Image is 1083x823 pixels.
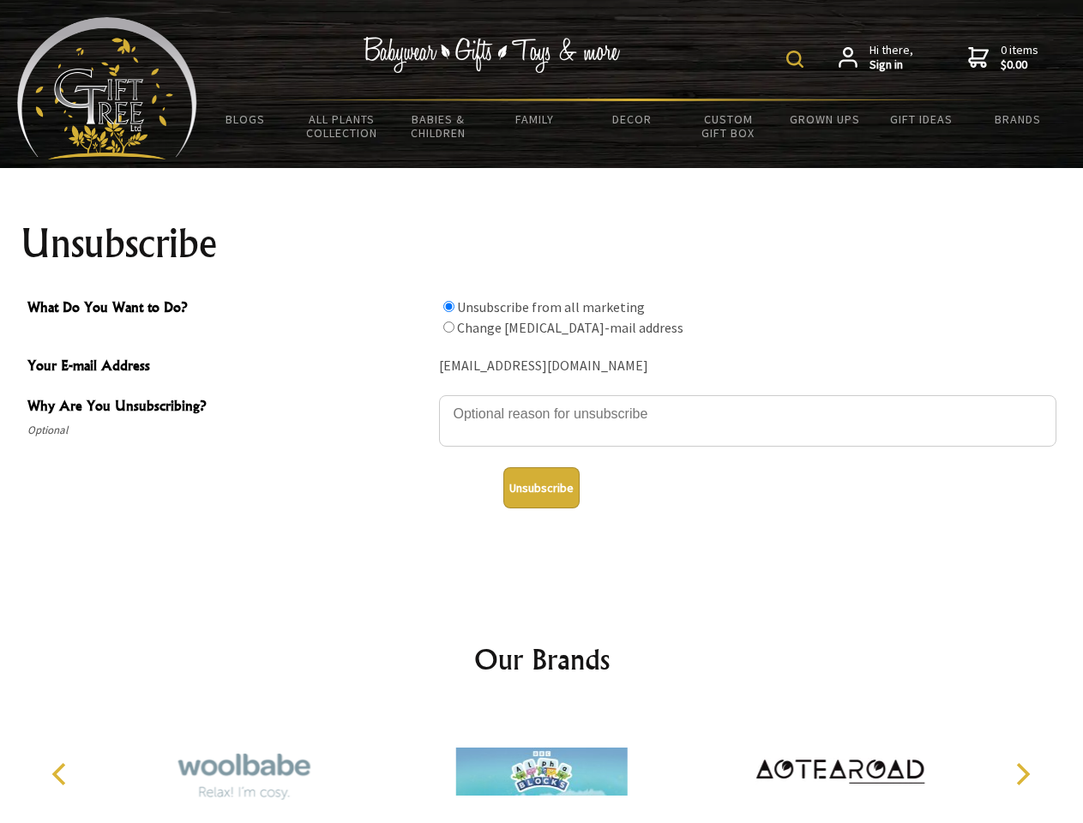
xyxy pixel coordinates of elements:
span: What Do You Want to Do? [27,297,430,321]
button: Unsubscribe [503,467,580,508]
input: What Do You Want to Do? [443,321,454,333]
img: Babywear - Gifts - Toys & more [364,37,621,73]
strong: Sign in [869,57,913,73]
textarea: Why Are You Unsubscribing? [439,395,1056,447]
label: Change [MEDICAL_DATA]-mail address [457,319,683,336]
a: Custom Gift Box [680,101,777,151]
label: Unsubscribe from all marketing [457,298,645,315]
a: All Plants Collection [294,101,391,151]
img: Babyware - Gifts - Toys and more... [17,17,197,159]
a: BLOGS [197,101,294,137]
span: 0 items [1001,42,1038,73]
button: Next [1003,755,1041,793]
h2: Our Brands [34,639,1050,680]
a: 0 items$0.00 [968,43,1038,73]
span: Your E-mail Address [27,355,430,380]
h1: Unsubscribe [21,223,1063,264]
a: Decor [583,101,680,137]
a: Hi there,Sign in [839,43,913,73]
a: Babies & Children [390,101,487,151]
input: What Do You Want to Do? [443,301,454,312]
span: Why Are You Unsubscribing? [27,395,430,420]
strong: $0.00 [1001,57,1038,73]
span: Optional [27,420,430,441]
span: Hi there, [869,43,913,73]
img: product search [786,51,803,68]
div: [EMAIL_ADDRESS][DOMAIN_NAME] [439,353,1056,380]
a: Gift Ideas [873,101,970,137]
a: Family [487,101,584,137]
a: Grown Ups [776,101,873,137]
button: Previous [43,755,81,793]
a: Brands [970,101,1067,137]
